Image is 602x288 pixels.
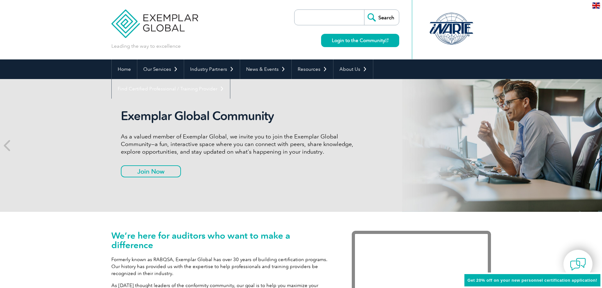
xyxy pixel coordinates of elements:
[121,133,358,156] p: As a valued member of Exemplar Global, we invite you to join the Exemplar Global Community—a fun,...
[137,59,184,79] a: Our Services
[292,59,333,79] a: Resources
[111,256,333,277] p: Formerly known as RABQSA, Exemplar Global has over 30 years of building certification programs. O...
[321,34,399,47] a: Login to the Community
[240,59,291,79] a: News & Events
[592,3,600,9] img: en
[385,39,388,42] img: open_square.png
[112,79,230,99] a: Find Certified Professional / Training Provider
[121,165,181,177] a: Join Now
[184,59,240,79] a: Industry Partners
[468,278,597,283] span: Get 20% off on your new personnel certification application!
[111,231,333,250] h1: We’re here for auditors who want to make a difference
[121,109,358,123] h2: Exemplar Global Community
[333,59,373,79] a: About Us
[111,43,181,50] p: Leading the way to excellence
[112,59,137,79] a: Home
[570,256,586,272] img: contact-chat.png
[364,10,399,25] input: Search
